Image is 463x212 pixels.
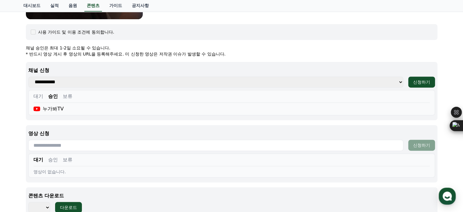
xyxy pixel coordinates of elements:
a: 대화 [40,161,79,177]
button: 대기 [33,93,43,100]
div: 신청하기 [413,142,430,148]
div: 사용 가이드 및 이용 조건에 동의합니다. [38,29,114,35]
div: 신청하기 [413,79,430,85]
p: 영상 신청 [28,130,435,137]
p: 콘텐츠 다운로드 [28,192,435,199]
a: 설정 [79,161,117,177]
button: 승인 [48,156,58,163]
p: * 반드시 영상 게시 후 영상의 URL을 등록해주세요. 미 신청한 영상은 저작권 이슈가 발생할 수 있습니다. [26,51,437,57]
div: 영상이 없습니다. [33,169,430,175]
span: 대화 [56,171,63,176]
span: 홈 [19,171,23,175]
button: 승인 [48,93,58,100]
span: 설정 [94,171,101,175]
button: 신청하기 [408,77,435,88]
div: 다운로드 [60,204,77,210]
div: 누가봐TV [33,105,64,113]
p: 채널 승인은 최대 1-2일 소요될 수 있습니다. [26,45,437,51]
button: 보류 [63,93,72,100]
p: 채널 신청 [28,67,435,74]
a: 홈 [2,161,40,177]
button: 보류 [63,156,72,163]
button: 신청하기 [408,140,435,151]
button: 대기 [33,156,43,163]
